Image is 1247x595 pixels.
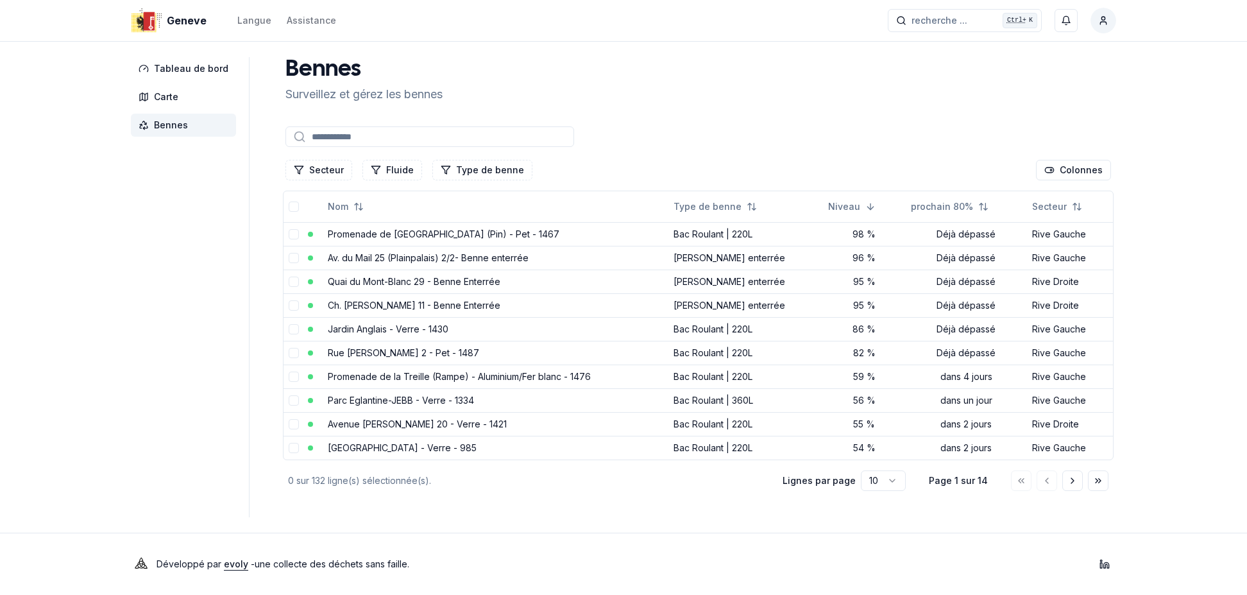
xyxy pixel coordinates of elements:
[289,419,299,429] button: select-row
[131,13,212,28] a: Geneve
[154,91,178,103] span: Carte
[1088,470,1108,491] button: Aller à la dernière page
[828,418,901,431] div: 55 %
[328,200,348,213] span: Nom
[1036,160,1111,180] button: Cocher les colonnes
[1027,365,1113,388] td: Rive Gauche
[926,474,990,487] div: Page 1 sur 14
[289,253,299,263] button: select-row
[903,196,996,217] button: Not sorted. Click to sort ascending.
[320,196,371,217] button: Not sorted. Click to sort ascending.
[288,474,762,487] div: 0 sur 132 ligne(s) sélectionnée(s).
[131,114,241,137] a: Bennes
[1027,341,1113,365] td: Rive Gauche
[1027,293,1113,317] td: Rive Droite
[328,276,500,287] a: Quai du Mont-Blanc 29 - Benne Enterrée
[828,370,901,383] div: 59 %
[289,324,299,334] button: select-row
[911,442,1022,454] div: dans 2 jours
[131,85,241,108] a: Carte
[154,62,228,75] span: Tableau de bord
[287,13,336,28] a: Assistance
[911,275,1022,288] div: Déjà dépassé
[828,252,901,264] div: 96 %
[820,196,883,217] button: Sorted descending. Click to sort ascending.
[237,13,271,28] button: Langue
[668,270,823,293] td: [PERSON_NAME] enterrée
[328,252,529,263] a: Av. du Mail 25 (Plainpalais) 2/2- Benne enterrée
[224,558,248,569] a: evoly
[828,394,901,407] div: 56 %
[668,436,823,460] td: Bac Roulant | 220L
[668,341,823,365] td: Bac Roulant | 220L
[328,442,477,453] a: [GEOGRAPHIC_DATA] - Verre - 985
[911,370,1022,383] div: dans 4 jours
[1027,270,1113,293] td: Rive Droite
[1062,470,1083,491] button: Aller à la page suivante
[911,299,1022,312] div: Déjà dépassé
[154,119,188,132] span: Bennes
[911,394,1022,407] div: dans un jour
[289,372,299,382] button: select-row
[285,85,443,103] p: Surveillez et gérez les bennes
[131,5,162,36] img: Geneve Logo
[289,348,299,358] button: select-row
[668,317,823,341] td: Bac Roulant | 220L
[888,9,1042,32] button: recherche ...Ctrl+K
[131,57,241,80] a: Tableau de bord
[289,443,299,453] button: select-row
[911,418,1022,431] div: dans 2 jours
[432,160,532,180] button: Filtrer les lignes
[828,323,901,336] div: 86 %
[666,196,765,217] button: Not sorted. Click to sort ascending.
[668,293,823,317] td: [PERSON_NAME] enterrée
[328,229,559,239] a: Promenade de [GEOGRAPHIC_DATA] (Pin) - Pet - 1467
[289,277,299,287] button: select-row
[828,275,901,288] div: 95 %
[328,418,507,429] a: Avenue [PERSON_NAME] 20 - Verre - 1421
[912,14,967,27] span: recherche ...
[328,300,500,311] a: Ch. [PERSON_NAME] 11 - Benne Enterrée
[1032,200,1067,213] span: Secteur
[911,347,1022,359] div: Déjà dépassé
[911,252,1022,264] div: Déjà dépassé
[668,388,823,412] td: Bac Roulant | 360L
[911,323,1022,336] div: Déjà dépassé
[668,365,823,388] td: Bac Roulant | 220L
[167,13,207,28] span: Geneve
[1027,412,1113,436] td: Rive Droite
[668,246,823,270] td: [PERSON_NAME] enterrée
[328,395,474,406] a: Parc Eglantine-JEBB - Verre - 1334
[911,228,1022,241] div: Déjà dépassé
[285,57,443,83] h1: Bennes
[668,222,823,246] td: Bac Roulant | 220L
[328,371,591,382] a: Promenade de la Treille (Rampe) - Aluminium/Fer blanc - 1476
[668,412,823,436] td: Bac Roulant | 220L
[911,200,973,213] span: prochain 80%
[289,395,299,406] button: select-row
[674,200,742,213] span: Type de benne
[328,347,479,358] a: Rue [PERSON_NAME] 2 - Pet - 1487
[328,323,448,334] a: Jardin Anglais - Verre - 1430
[131,554,151,574] img: Evoly Logo
[1027,436,1113,460] td: Rive Gauche
[828,347,901,359] div: 82 %
[1024,196,1090,217] button: Not sorted. Click to sort ascending.
[157,555,409,573] p: Développé par - une collecte des déchets sans faille .
[1027,317,1113,341] td: Rive Gauche
[828,299,901,312] div: 95 %
[362,160,422,180] button: Filtrer les lignes
[828,228,901,241] div: 98 %
[1027,388,1113,412] td: Rive Gauche
[289,202,299,212] button: select-all
[285,160,352,180] button: Filtrer les lignes
[289,300,299,311] button: select-row
[1027,222,1113,246] td: Rive Gauche
[828,200,860,213] span: Niveau
[828,442,901,454] div: 54 %
[783,474,856,487] p: Lignes par page
[289,229,299,239] button: select-row
[1027,246,1113,270] td: Rive Gauche
[237,14,271,27] div: Langue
